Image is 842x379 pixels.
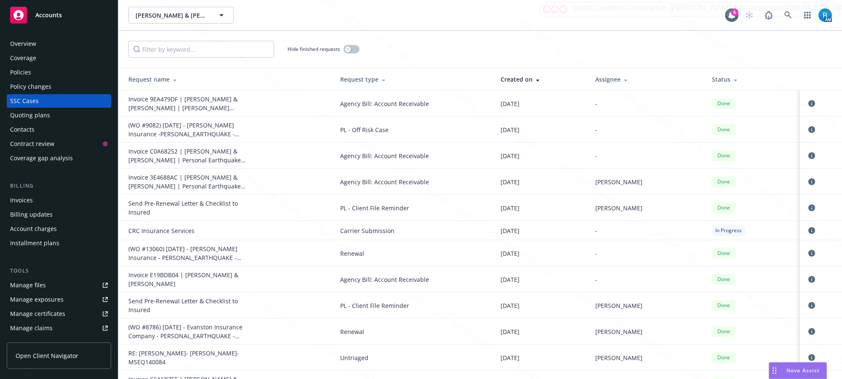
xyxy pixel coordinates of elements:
span: Done [715,354,732,361]
div: Coverage [10,51,36,65]
div: Request name [128,75,327,84]
span: [DATE] [501,99,520,108]
div: Policies [10,66,31,79]
div: Policy changes [10,80,51,93]
a: Account charges [7,222,111,236]
a: Coverage gap analysis [7,151,111,165]
div: (WO #9082) 07/16/25 - Markel Insurance -PERSONAL_EARTHQUAKE - MSEQ160073 [128,121,255,138]
span: [DATE] [501,178,520,186]
span: Done [715,249,732,257]
div: Manage files [10,278,46,292]
div: Manage exposures [10,293,64,306]
a: circleInformation [807,300,817,310]
div: Manage claims [10,321,53,335]
span: Open Client Navigator [16,351,78,360]
div: - [595,249,698,258]
a: Search [780,7,797,24]
div: SSC Cases [10,94,39,108]
span: [DATE] [501,353,520,362]
div: Drag to move [769,363,780,379]
div: (WO #8786) 07/16/24 - Evanston Insurance Company - PERSONAL_EARTHQUAKE - MSEQ150088 [128,323,255,340]
a: Manage exposures [7,293,111,306]
div: Installment plans [10,236,59,250]
span: Agency Bill: Account Receivable [340,275,487,284]
a: SSC Cases [7,94,111,108]
span: Done [715,276,732,283]
button: [PERSON_NAME] & [PERSON_NAME] [128,7,234,24]
a: circleInformation [807,248,817,258]
div: 6 [731,8,738,16]
div: - [595,125,698,134]
span: Accounts [35,12,62,19]
div: Request type [340,75,487,84]
span: [PERSON_NAME] [595,301,642,310]
div: Overview [10,37,36,50]
div: Contract review [10,137,54,151]
a: Manage claims [7,321,111,335]
span: Agency Bill: Account Receivable [340,151,487,160]
a: Coverage [7,51,111,65]
span: PL - Client File Reminder [340,204,487,212]
span: [DATE] [501,327,520,336]
span: In Progress [715,227,742,234]
div: - [595,151,698,160]
div: (WO #13060) 07/16/25 - Markel Insurance - PERSONAL_EARTHQUAKE - MSEQ160073 [128,244,255,262]
a: circleInformation [807,225,817,236]
a: circleInformation [807,151,817,161]
a: Contract review [7,137,111,151]
span: Done [715,178,732,186]
span: [DATE] [501,226,520,235]
div: - [595,275,698,284]
span: [PERSON_NAME] [595,178,642,186]
a: circleInformation [807,203,817,213]
a: Billing updates [7,208,111,221]
a: circleInformation [807,274,817,284]
span: PL - Client File Reminder [340,301,487,310]
div: Quoting plans [10,109,50,122]
a: Policies [7,66,111,79]
a: circleInformation [807,352,817,363]
span: [PERSON_NAME] [595,353,642,362]
a: Manage files [7,278,111,292]
span: [DATE] [501,301,520,310]
div: Send Pre-Renewal Letter & Checklist to Insured [128,297,255,314]
div: Manage certificates [10,307,65,321]
a: Accounts [7,3,111,27]
div: Invoice E19BDB04 | Lanza, Anthony & Victoria [128,270,255,288]
div: - [595,226,698,235]
a: Start snowing [741,7,758,24]
span: [DATE] [501,204,520,212]
span: Done [715,126,732,133]
a: Manage certificates [7,307,111,321]
div: Status [712,75,793,84]
span: Done [715,100,732,107]
span: PL - Off Risk Case [340,125,487,134]
div: Coverage gap analysis [10,151,73,165]
span: Agency Bill: Account Receivable [340,178,487,186]
div: Send Pre-Renewal Letter & Checklist to Insured [128,199,255,217]
span: Nova Assist [786,367,820,374]
div: Invoice 3E4688AC | Lanza, Anthony & Victoria | Personal Earthquake Renewal Policy MSEQ160073 [128,173,255,191]
span: [PERSON_NAME] [595,204,642,212]
span: [DATE] [501,125,520,134]
span: Done [715,152,732,159]
a: Quoting plans [7,109,111,122]
a: circleInformation [807,326,817,337]
span: Untriaged [340,353,487,362]
span: [PERSON_NAME] [595,327,642,336]
div: CRC Insurance Services [128,226,255,235]
span: Done [715,204,732,212]
div: Invoice C0A68252 | Lanza, Anthony & Victoria | Personal Earthquake Invoice - Policy #MSEQ160073 -... [128,147,255,164]
span: Renewal [340,249,487,258]
span: Done [715,328,732,335]
a: Overview [7,37,111,50]
div: Invoice 9EA479DF | Lanza, Anthony & Victoria | Markel Insurance - PERSONAL EARTHQUAKE POLICY - MS... [128,95,255,112]
div: Billing [7,182,111,190]
a: Invoices [7,193,111,207]
a: Report a Bug [760,7,777,24]
span: Hide finished requests [288,45,340,53]
a: circleInformation [807,125,817,135]
a: Installment plans [7,236,111,250]
div: Account charges [10,222,57,236]
button: Nova Assist [769,362,827,379]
